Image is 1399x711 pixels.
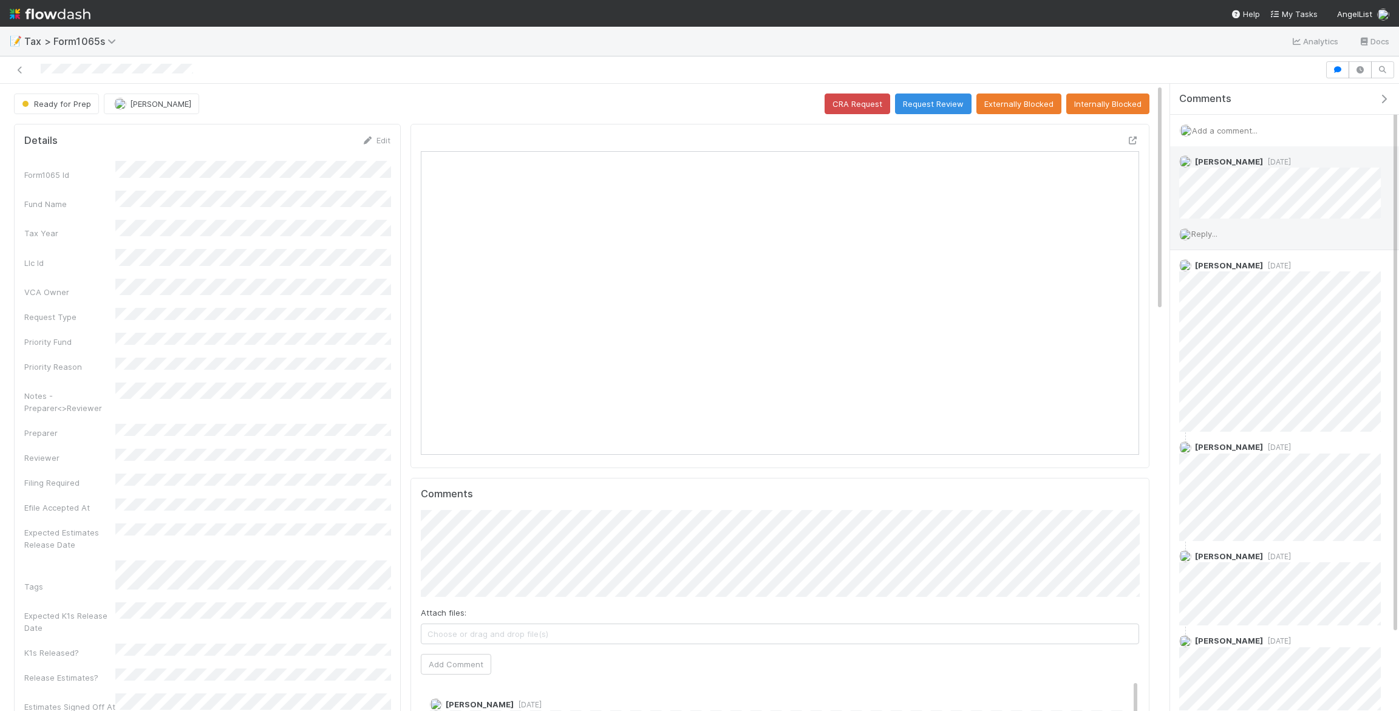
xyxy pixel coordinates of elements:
[1263,443,1291,452] span: [DATE]
[24,311,115,323] div: Request Type
[514,700,542,709] span: [DATE]
[24,336,115,348] div: Priority Fund
[1231,8,1260,20] div: Help
[1263,261,1291,270] span: [DATE]
[430,698,442,710] img: avatar_66854b90-094e-431f-b713-6ac88429a2b8.png
[1263,636,1291,645] span: [DATE]
[1337,9,1372,19] span: AngelList
[421,488,1139,500] h5: Comments
[1195,260,1263,270] span: [PERSON_NAME]
[1179,635,1191,647] img: avatar_711f55b7-5a46-40da-996f-bc93b6b86381.png
[1195,551,1263,561] span: [PERSON_NAME]
[446,699,514,709] span: [PERSON_NAME]
[24,35,122,47] span: Tax > Form1065s
[1066,94,1149,114] button: Internally Blocked
[24,257,115,269] div: Llc Id
[24,286,115,298] div: VCA Owner
[421,607,466,619] label: Attach files:
[976,94,1061,114] button: Externally Blocked
[24,672,115,684] div: Release Estimates?
[114,98,126,110] img: avatar_66854b90-094e-431f-b713-6ac88429a2b8.png
[10,4,90,24] img: logo-inverted-e16ddd16eac7371096b0.svg
[1195,442,1263,452] span: [PERSON_NAME]
[421,624,1139,644] span: Choose or drag and drop file(s)
[24,361,115,373] div: Priority Reason
[1358,34,1389,49] a: Docs
[24,198,115,210] div: Fund Name
[1179,259,1191,271] img: avatar_711f55b7-5a46-40da-996f-bc93b6b86381.png
[362,135,390,145] a: Edit
[24,227,115,239] div: Tax Year
[1179,155,1191,168] img: avatar_66854b90-094e-431f-b713-6ac88429a2b8.png
[24,452,115,464] div: Reviewer
[1179,228,1191,240] img: avatar_f32b584b-9fa7-42e4-bca2-ac5b6bf32423.png
[24,477,115,489] div: Filing Required
[24,390,115,414] div: Notes - Preparer<>Reviewer
[1270,8,1318,20] a: My Tasks
[24,427,115,439] div: Preparer
[1270,9,1318,19] span: My Tasks
[1291,34,1339,49] a: Analytics
[1377,9,1389,21] img: avatar_f32b584b-9fa7-42e4-bca2-ac5b6bf32423.png
[24,610,115,634] div: Expected K1s Release Date
[1192,126,1258,135] span: Add a comment...
[895,94,972,114] button: Request Review
[1195,157,1263,166] span: [PERSON_NAME]
[24,502,115,514] div: Efile Accepted At
[1263,157,1291,166] span: [DATE]
[24,169,115,181] div: Form1065 Id
[10,36,22,46] span: 📝
[825,94,890,114] button: CRA Request
[1191,229,1217,239] span: Reply...
[104,94,199,114] button: [PERSON_NAME]
[1195,636,1263,645] span: [PERSON_NAME]
[1179,550,1191,562] img: avatar_711f55b7-5a46-40da-996f-bc93b6b86381.png
[421,654,491,675] button: Add Comment
[1179,93,1231,105] span: Comments
[1263,552,1291,561] span: [DATE]
[24,135,58,147] h5: Details
[24,580,115,593] div: Tags
[1179,441,1191,454] img: avatar_f32b584b-9fa7-42e4-bca2-ac5b6bf32423.png
[24,647,115,659] div: K1s Released?
[130,99,191,109] span: [PERSON_NAME]
[1180,124,1192,137] img: avatar_f32b584b-9fa7-42e4-bca2-ac5b6bf32423.png
[24,526,115,551] div: Expected Estimates Release Date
